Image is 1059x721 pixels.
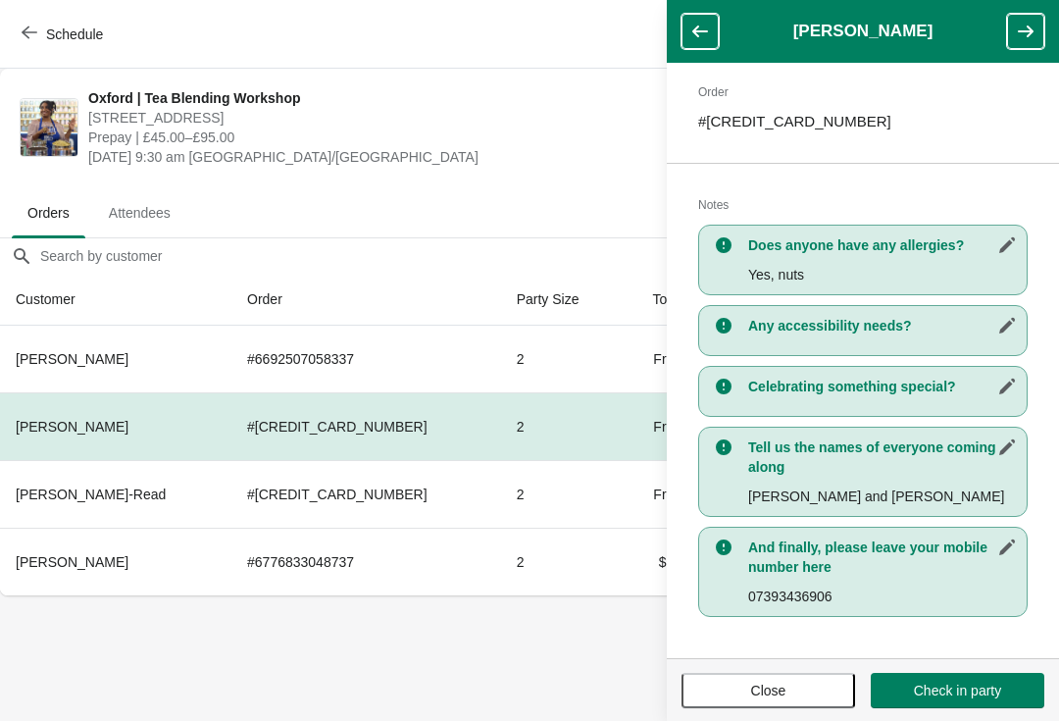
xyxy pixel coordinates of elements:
button: Check in party [871,673,1044,708]
td: # [CREDIT_CARD_NUMBER] [231,460,501,528]
h3: Does anyone have any allergies? [748,235,1017,255]
input: Search by customer [39,238,1059,274]
h1: [PERSON_NAME] [719,22,1007,41]
span: Schedule [46,26,103,42]
h3: Celebrating something special? [748,377,1017,396]
td: Free [621,392,697,460]
span: Attendees [93,195,186,231]
span: [PERSON_NAME] [16,351,128,367]
span: [PERSON_NAME] [16,419,128,435]
td: 2 [501,528,621,595]
span: [PERSON_NAME]-Read [16,487,166,502]
button: Close [681,673,855,708]
h3: And finally, please leave your mobile number here [748,538,1017,577]
td: # [CREDIT_CARD_NUMBER] [231,392,501,460]
td: Free [621,326,697,392]
th: Total [621,274,697,326]
span: [DATE] 9:30 am [GEOGRAPHIC_DATA]/[GEOGRAPHIC_DATA] [88,147,689,167]
span: [PERSON_NAME] [16,554,128,570]
h3: Tell us the names of everyone coming along [748,438,1017,477]
p: 07393436906 [748,587,1017,606]
span: Close [751,683,786,698]
h2: Order [698,82,1028,102]
span: [STREET_ADDRESS] [88,108,689,128]
span: Orders [12,195,85,231]
img: Oxford | Tea Blending Workshop [21,99,77,156]
p: # [CREDIT_CARD_NUMBER] [698,112,1028,131]
td: # 6776833048737 [231,528,501,595]
h3: Any accessibility needs? [748,316,1017,335]
span: Oxford | Tea Blending Workshop [88,88,689,108]
p: [PERSON_NAME] and [PERSON_NAME] [748,487,1017,506]
p: Yes, nuts [748,265,1017,284]
h2: Notes [698,195,1028,215]
td: 2 [501,460,621,528]
th: Order [231,274,501,326]
td: # 6692507058337 [231,326,501,392]
td: 2 [501,326,621,392]
button: Schedule [10,17,119,52]
td: 2 [501,392,621,460]
td: Free [621,460,697,528]
td: $90 [621,528,697,595]
span: Check in party [914,683,1001,698]
th: Party Size [501,274,621,326]
span: Prepay | £45.00–£95.00 [88,128,689,147]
